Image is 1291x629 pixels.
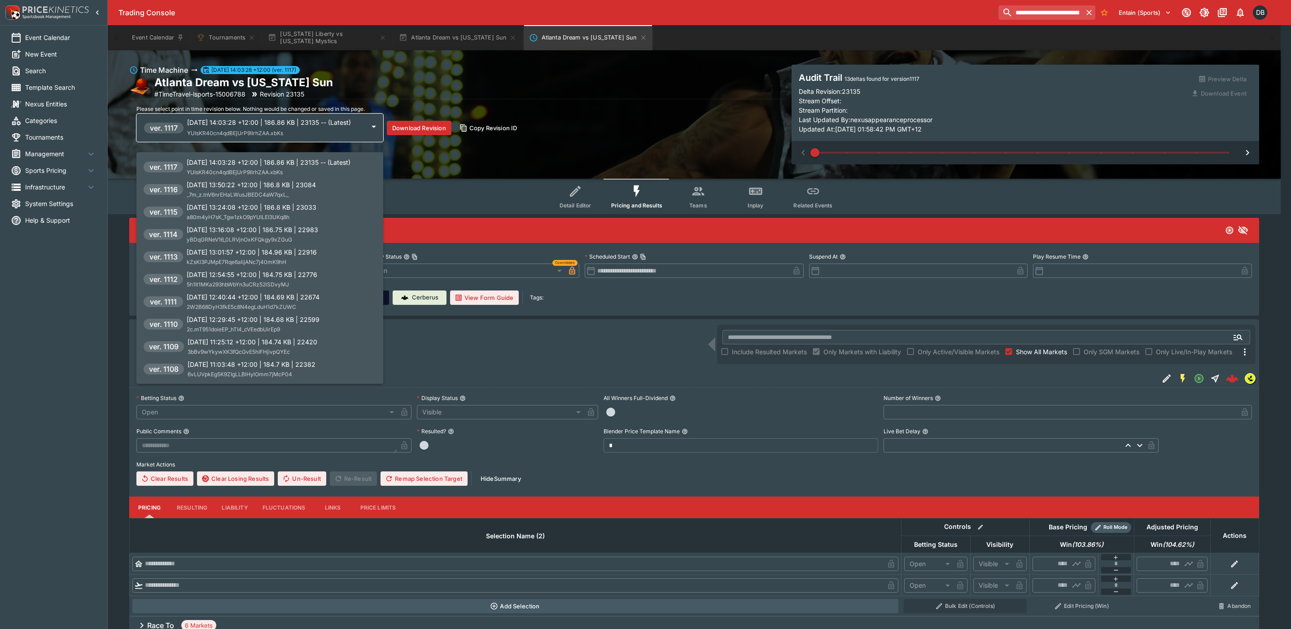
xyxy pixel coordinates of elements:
h6: ver. 1115 [149,207,178,217]
span: YUIsKR40cn4qdBEjUrP9lIrhZAA.xbKs [187,169,283,176]
h6: ver. 1110 [149,319,178,330]
h6: ver. 1108 [149,364,179,374]
p: [DATE] 14:03:28 +12:00 | 186.86 KB | 23135 -- (Latest) [187,158,350,167]
span: kZsKl3PJMpE7Rqe6alijANc7j40mK9hH [187,259,286,265]
span: yBDqGRNeV16_0LRVjnOxKFQkgy9xZGuG [187,236,292,243]
span: 3bBv9wYkywXK3fQcGvE5hIFHjivpQYEc [188,348,290,355]
span: 2W2B68DyH3fkE5c8N4egLduH1d7kZUWC [187,304,296,310]
p: [DATE] 12:40:44 +12:00 | 184.69 KB | 22674 [187,292,319,302]
span: _7m_z.tnV6nrEHaLWusJBEDC4aW7qxL_ [187,191,289,198]
h6: ver. 1111 [150,296,177,307]
h6: ver. 1109 [149,341,179,352]
span: a80m4yH7sK_Tgw1zkO9pYUILEI3UKq8h [187,214,289,220]
h6: ver. 1116 [149,184,178,195]
h6: ver. 1113 [149,251,178,262]
h6: ver. 1117 [149,162,177,172]
p: [DATE] 13:16:08 +12:00 | 186.75 KB | 22983 [187,225,318,234]
span: 6vLUVpkEg5K9ZIgLLBlHylOmm7jMcP04 [188,371,292,378]
span: 2c.mT951doieEP_hTI4_cVEedbUirEp9 [187,326,280,333]
p: [DATE] 11:03:48 +12:00 | 184.7 KB | 22382 [188,360,315,369]
p: [DATE] 12:29:45 +12:00 | 184.68 KB | 22599 [187,315,319,324]
h6: ver. 1114 [149,229,178,240]
h6: ver. 1112 [149,274,178,285]
p: [DATE] 13:01:57 +12:00 | 184.96 KB | 22916 [187,247,317,257]
p: [DATE] 13:50:22 +12:00 | 186.8 KB | 23084 [187,180,316,189]
p: [DATE] 11:25:12 +12:00 | 184.74 KB | 22420 [188,337,317,347]
span: 5h1It1MKa293hbWbYn3uCRz52lSDvyMJ [187,281,289,288]
p: [DATE] 12:54:55 +12:00 | 184.75 KB | 22776 [187,270,317,279]
p: [DATE] 13:24:08 +12:00 | 186.8 KB | 23033 [187,202,316,212]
